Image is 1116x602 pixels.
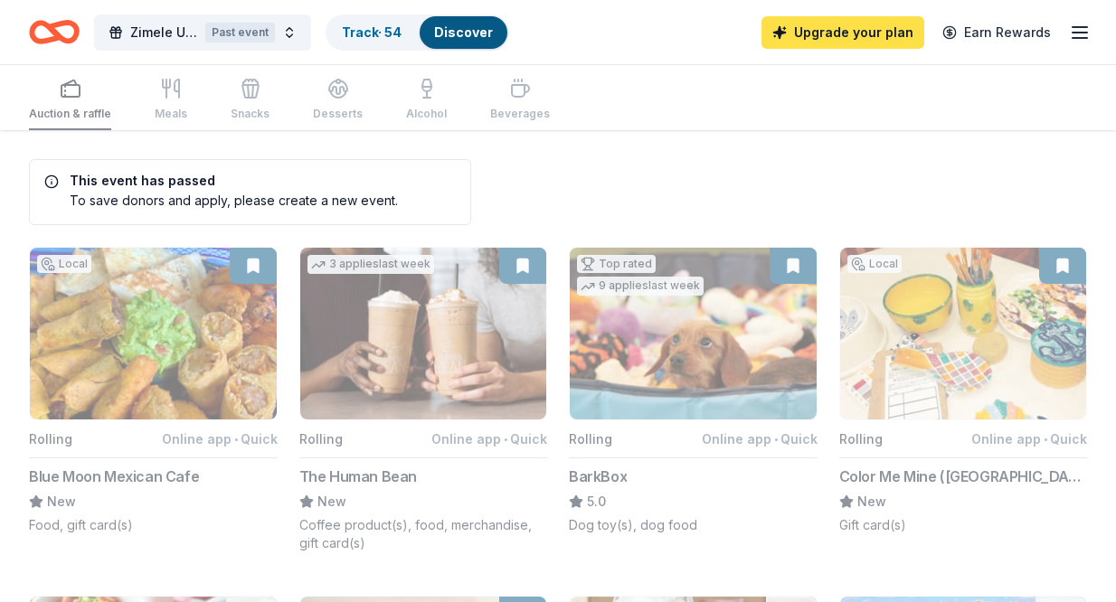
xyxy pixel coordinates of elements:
a: Earn Rewards [932,16,1062,49]
a: Track· 54 [342,24,402,40]
a: Discover [434,24,493,40]
button: Image for Color Me Mine (Ridgewood)LocalRollingOnline app•QuickColor Me Mine ([GEOGRAPHIC_DATA])N... [839,247,1088,534]
button: Image for The Human Bean3 applieslast weekRollingOnline app•QuickThe Human BeanNewCoffee product(... [299,247,548,552]
button: Image for Blue Moon Mexican CafeLocalRollingOnline app•QuickBlue Moon Mexican CafeNewFood, gift c... [29,247,278,534]
button: Track· 54Discover [326,14,509,51]
a: Upgrade your plan [761,16,924,49]
button: Image for BarkBoxTop rated9 applieslast weekRollingOnline app•QuickBarkBox5.0Dog toy(s), dog food [569,247,818,534]
span: Zimele USA Spring Gala [130,22,198,43]
h5: This event has passed [44,174,398,187]
div: To save donors and apply, please create a new event. [44,191,398,210]
a: Home [29,11,80,53]
button: Zimele USA Spring GalaPast event [94,14,311,51]
div: Past event [205,23,275,42]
